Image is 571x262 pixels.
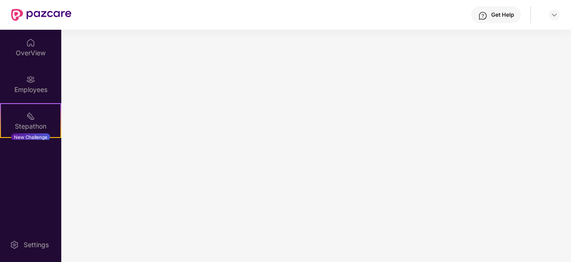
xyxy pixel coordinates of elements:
[11,9,71,21] img: New Pazcare Logo
[491,11,514,19] div: Get Help
[551,11,558,19] img: svg+xml;base64,PHN2ZyBpZD0iRHJvcGRvd24tMzJ4MzIiIHhtbG5zPSJodHRwOi8vd3d3LnczLm9yZy8yMDAwL3N2ZyIgd2...
[26,75,35,84] img: svg+xml;base64,PHN2ZyBpZD0iRW1wbG95ZWVzIiB4bWxucz0iaHR0cDovL3d3dy53My5vcmcvMjAwMC9zdmciIHdpZHRoPS...
[10,240,19,249] img: svg+xml;base64,PHN2ZyBpZD0iU2V0dGluZy0yMHgyMCIgeG1sbnM9Imh0dHA6Ly93d3cudzMub3JnLzIwMDAvc3ZnIiB3aW...
[21,240,52,249] div: Settings
[26,111,35,121] img: svg+xml;base64,PHN2ZyB4bWxucz0iaHR0cDovL3d3dy53My5vcmcvMjAwMC9zdmciIHdpZHRoPSIyMSIgaGVpZ2h0PSIyMC...
[11,133,50,141] div: New Challenge
[26,38,35,47] img: svg+xml;base64,PHN2ZyBpZD0iSG9tZSIgeG1sbnM9Imh0dHA6Ly93d3cudzMub3JnLzIwMDAvc3ZnIiB3aWR0aD0iMjAiIG...
[1,122,60,131] div: Stepathon
[478,11,487,20] img: svg+xml;base64,PHN2ZyBpZD0iSGVscC0zMngzMiIgeG1sbnM9Imh0dHA6Ly93d3cudzMub3JnLzIwMDAvc3ZnIiB3aWR0aD...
